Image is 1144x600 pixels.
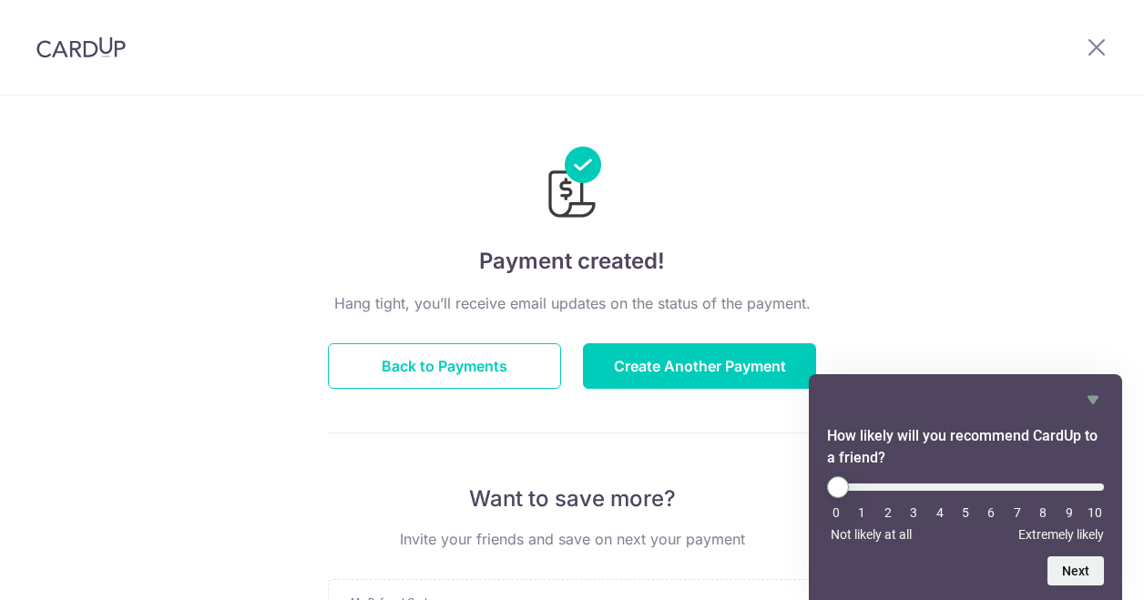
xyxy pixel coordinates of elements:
[904,505,923,520] li: 3
[1086,505,1104,520] li: 10
[827,425,1104,469] h2: How likely will you recommend CardUp to a friend? Select an option from 0 to 10, with 0 being Not...
[831,527,912,542] span: Not likely at all
[1034,505,1052,520] li: 8
[1018,527,1104,542] span: Extremely likely
[328,528,816,550] p: Invite your friends and save on next your payment
[583,343,816,389] button: Create Another Payment
[328,343,561,389] button: Back to Payments
[827,389,1104,585] div: How likely will you recommend CardUp to a friend? Select an option from 0 to 10, with 0 being Not...
[931,505,949,520] li: 4
[956,505,975,520] li: 5
[827,505,845,520] li: 0
[1082,389,1104,411] button: Hide survey
[1060,505,1078,520] li: 9
[1008,505,1027,520] li: 7
[328,292,816,314] p: Hang tight, you’ll receive email updates on the status of the payment.
[543,147,601,223] img: Payments
[328,484,816,514] p: Want to save more?
[1047,556,1104,585] button: Next question
[328,245,816,278] h4: Payment created!
[982,505,1000,520] li: 6
[879,505,897,520] li: 2
[36,36,126,58] img: CardUp
[827,476,1104,542] div: How likely will you recommend CardUp to a friend? Select an option from 0 to 10, with 0 being Not...
[853,505,871,520] li: 1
